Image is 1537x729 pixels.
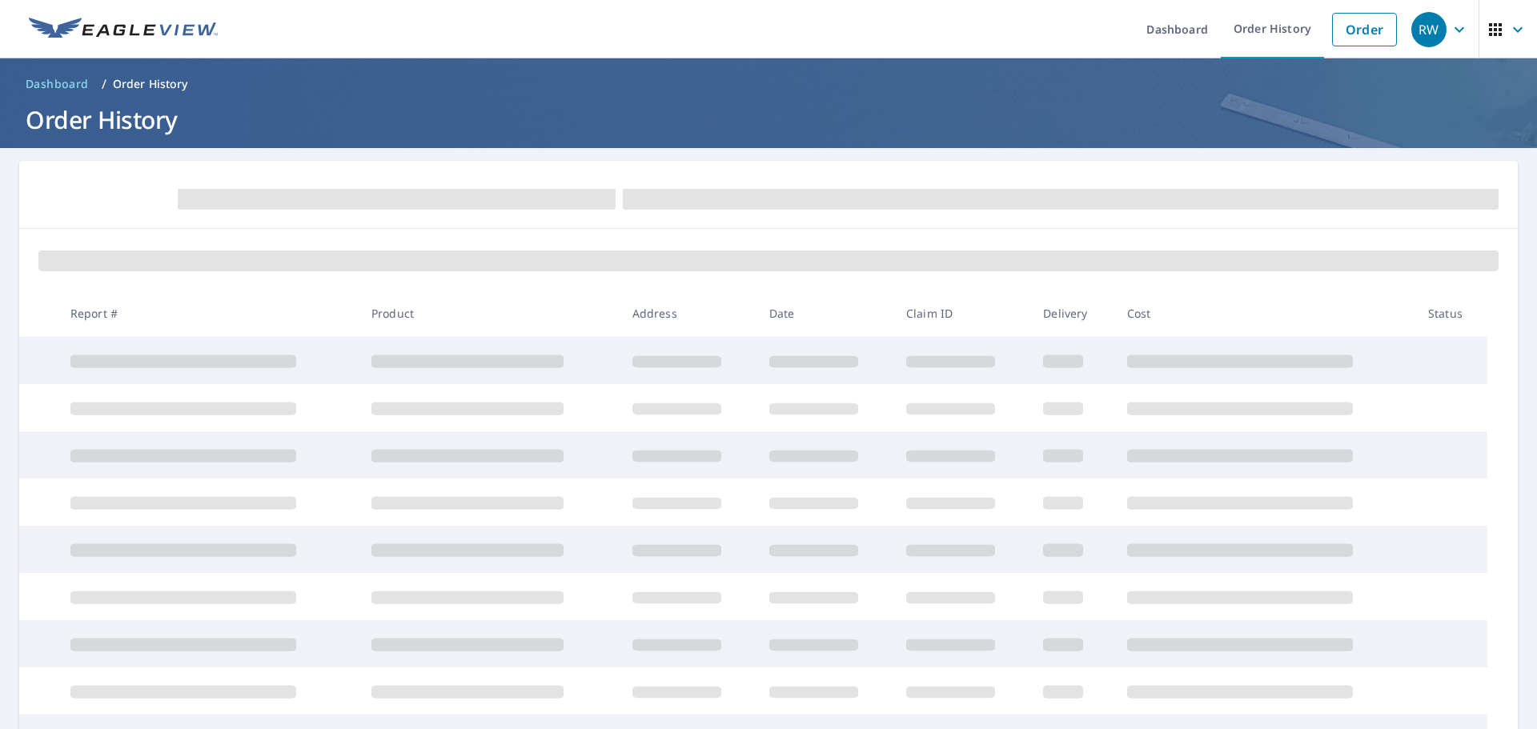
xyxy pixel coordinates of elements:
th: Delivery [1030,290,1114,337]
h1: Order History [19,103,1518,136]
th: Status [1415,290,1487,337]
th: Claim ID [893,290,1030,337]
div: RW [1411,12,1447,47]
th: Product [359,290,620,337]
th: Date [756,290,893,337]
nav: breadcrumb [19,71,1518,97]
th: Report # [58,290,359,337]
a: Order [1332,13,1397,46]
th: Cost [1114,290,1415,337]
p: Order History [113,76,188,92]
img: EV Logo [29,18,218,42]
th: Address [620,290,756,337]
a: Dashboard [19,71,95,97]
span: Dashboard [26,76,89,92]
li: / [102,74,106,94]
